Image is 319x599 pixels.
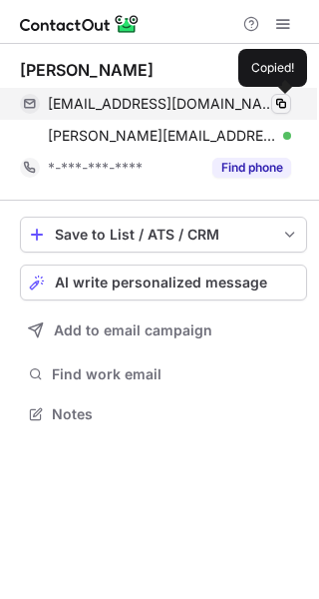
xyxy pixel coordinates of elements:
button: save-profile-one-click [20,217,307,253]
button: Notes [20,400,307,428]
span: Add to email campaign [54,322,212,338]
span: Find work email [52,365,299,383]
button: AI write personalized message [20,265,307,300]
button: Find work email [20,360,307,388]
div: Save to List / ATS / CRM [55,227,272,243]
button: Add to email campaign [20,312,307,348]
span: AI write personalized message [55,275,267,291]
div: [PERSON_NAME] [20,60,154,80]
span: [PERSON_NAME][EMAIL_ADDRESS][DOMAIN_NAME] [48,127,276,145]
span: [EMAIL_ADDRESS][DOMAIN_NAME] [48,95,276,113]
button: Reveal Button [212,158,291,178]
img: ContactOut v5.3.10 [20,12,140,36]
span: Notes [52,405,299,423]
